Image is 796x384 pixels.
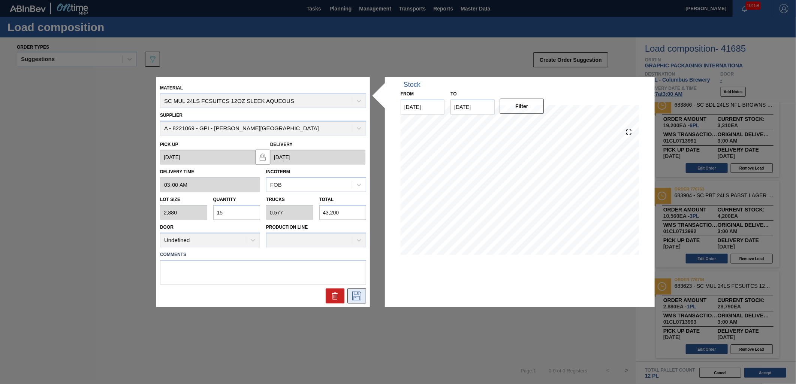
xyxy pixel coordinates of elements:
label: to [450,91,456,97]
input: mm/dd/yyyy [270,150,365,165]
label: Material [160,85,183,91]
label: Comments [160,249,366,260]
label: Delivery [270,141,293,147]
button: locked [255,149,270,164]
button: Filter [500,99,544,114]
img: locked [258,152,267,161]
div: Edit Order [347,288,366,303]
label: Supplier [160,113,183,118]
label: Trucks [266,197,285,202]
label: Production Line [266,225,308,230]
label: Quantity [213,197,236,202]
label: Total [319,197,334,202]
input: mm/dd/yyyy [160,150,255,165]
input: mm/dd/yyyy [401,100,444,115]
div: FOB [270,182,282,188]
div: Delete Order [326,288,344,303]
input: mm/dd/yyyy [450,100,494,115]
label: Pick up [160,141,178,147]
label: From [401,91,414,97]
div: Stock [404,81,420,89]
label: Lot size [160,194,207,205]
label: Incoterm [266,169,290,174]
label: Delivery Time [160,167,260,177]
label: Door [160,225,174,230]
